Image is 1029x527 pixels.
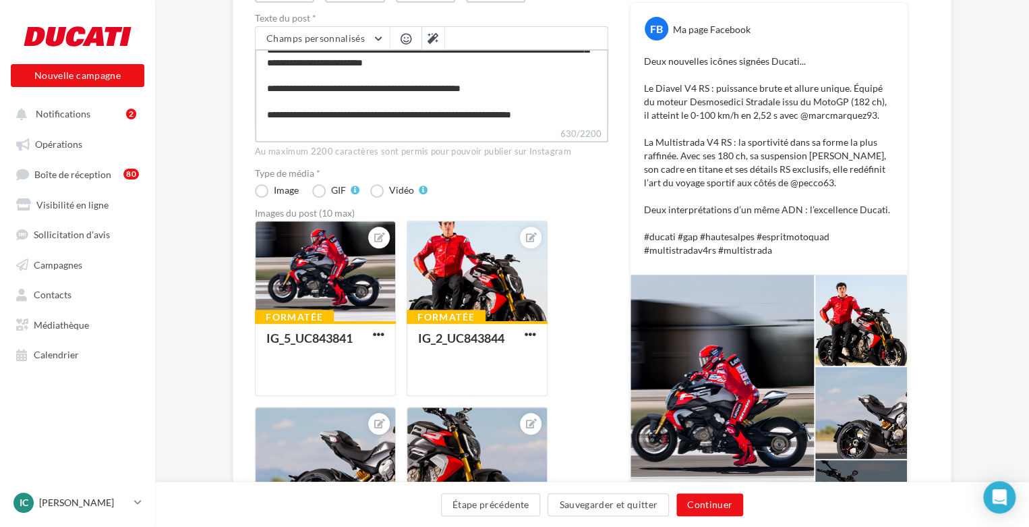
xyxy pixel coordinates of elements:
div: Open Intercom Messenger [983,481,1016,514]
span: Visibilité en ligne [36,198,109,210]
p: Deux nouvelles icônes signées Ducati... Le Diavel V4 RS : puissance brute et allure unique. Équip... [644,55,893,257]
a: Boîte de réception80 [8,161,147,186]
div: Vidéo [389,186,414,195]
div: Image [274,186,299,195]
span: Opérations [35,138,82,150]
button: Notifications 2 [8,101,142,126]
span: Contacts [34,289,71,300]
button: Étape précédente [441,493,541,516]
label: Texte du post * [255,13,608,23]
div: Formatée [407,310,486,325]
div: 2 [126,109,136,119]
span: Médiathèque [34,318,89,330]
a: Contacts [8,281,147,306]
span: Notifications [36,108,90,119]
a: Médiathèque [8,312,147,336]
div: GIF [331,186,346,195]
span: Campagnes [34,258,82,270]
label: 630/2200 [255,127,608,142]
span: Calendrier [34,349,79,360]
span: Champs personnalisés [266,32,365,44]
span: Sollicitation d'avis [34,229,110,240]
div: FB [645,17,668,40]
a: Calendrier [8,341,147,366]
div: IG_2_UC843844 [418,331,504,345]
button: Continuer [676,493,743,516]
div: Formatée [255,310,334,325]
a: Visibilité en ligne [8,192,147,216]
button: Sauvegarder et quitter [548,493,669,516]
p: [PERSON_NAME] [39,496,129,509]
a: IC [PERSON_NAME] [11,490,144,516]
label: Type de média * [255,169,608,178]
a: Sollicitation d'avis [8,221,147,246]
div: 80 [123,169,139,179]
span: Boîte de réception [34,168,111,179]
div: Au maximum 2200 caractères sont permis pour pouvoir publier sur Instagram [255,146,608,158]
button: Champs personnalisés [256,27,390,50]
a: Campagnes [8,252,147,276]
button: Nouvelle campagne [11,64,144,87]
div: IG_5_UC843841 [266,331,353,345]
span: IC [20,496,28,509]
div: Ma page Facebook [673,23,751,36]
div: Images du post (10 max) [255,209,608,218]
a: Opérations [8,131,147,155]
